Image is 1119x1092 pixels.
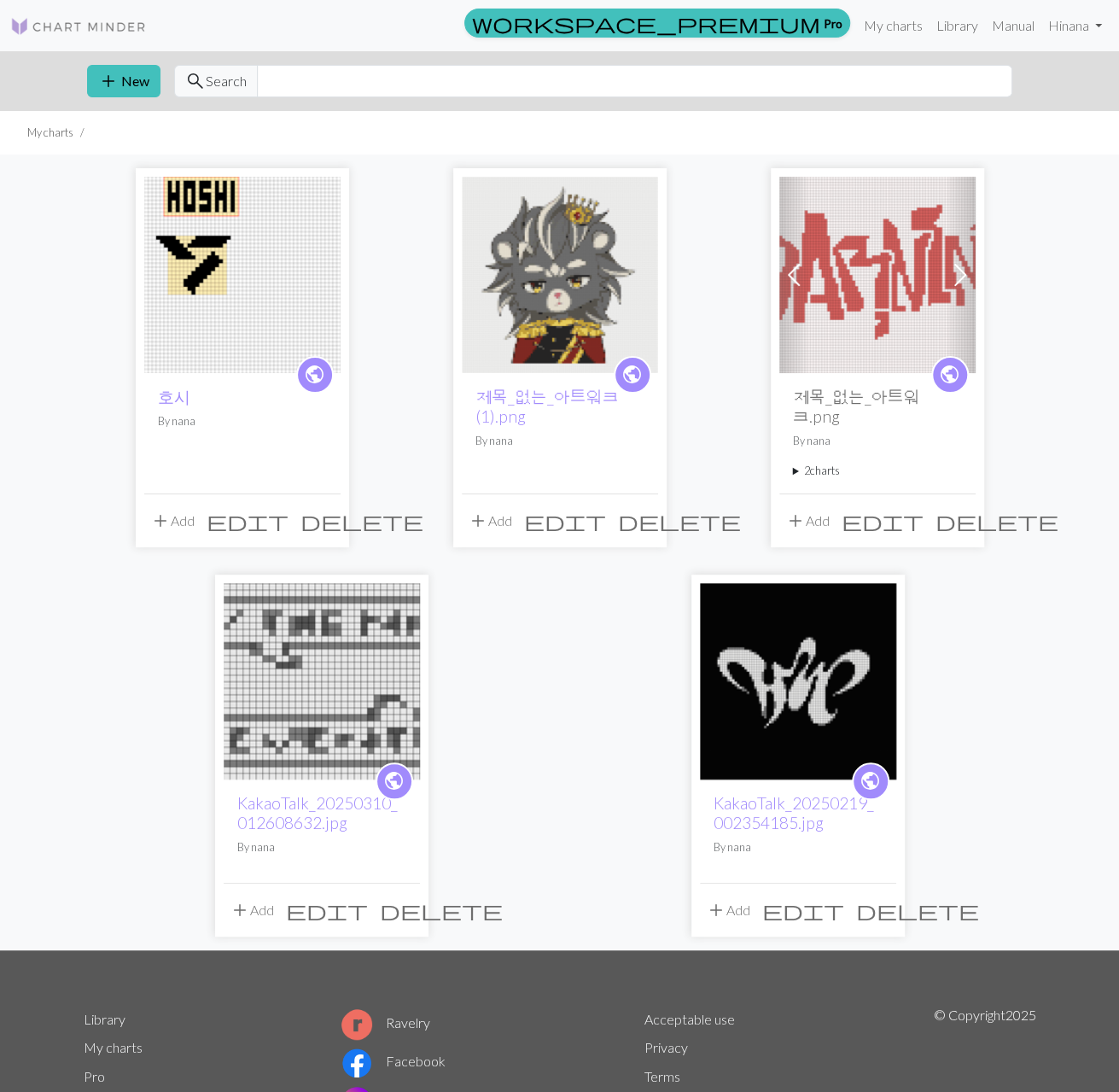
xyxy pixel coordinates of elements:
a: KakaoTalk_20250310_012608632.jpg [237,793,398,832]
a: KakaoTalk_20250219_002354185.jpg [714,793,874,832]
a: Pro [84,1068,105,1084]
img: Facebook logo [341,1048,372,1078]
span: add [468,509,488,533]
button: Add [462,505,518,537]
i: Edit [842,511,924,531]
a: Privacy [644,1039,688,1055]
span: add [98,69,119,93]
span: public [939,361,960,388]
span: Search [206,71,247,91]
a: My charts [857,9,930,43]
button: Add [700,894,756,926]
span: public [304,361,325,388]
a: 제목_없는_아트워크 (1).png [475,387,619,426]
summary: 2charts [793,463,962,479]
span: delete [856,898,979,922]
p: By nana [237,839,406,855]
p: By nana [793,433,962,449]
a: public [931,356,969,394]
button: Delete [612,505,747,537]
span: public [860,768,881,794]
img: 호시 [144,177,341,373]
i: public [939,358,960,392]
i: public [304,358,325,392]
p: By nana [158,413,327,429]
span: edit [207,509,288,533]
a: Hinana [1041,9,1109,43]
span: delete [935,509,1058,533]
button: Delete [294,505,429,537]
a: Library [84,1011,125,1027]
button: Edit [756,894,850,926]
button: Edit [280,894,374,926]
a: 제목_없는_아트워크.png [779,265,976,281]
span: add [230,898,250,922]
span: delete [380,898,503,922]
p: By nana [714,839,883,855]
i: public [621,358,643,392]
i: Edit [286,900,368,920]
button: Add [144,505,201,537]
img: 제목_없는_아트워크.png [779,177,976,373]
span: edit [524,509,606,533]
a: Pro [464,9,850,38]
img: KakaoTalk_20250310_012608632.jpg [224,583,420,780]
a: KakaoTalk_20250310_012608632.jpg [224,671,420,687]
i: Edit [762,900,844,920]
a: public [614,356,651,394]
a: public [852,762,889,800]
a: Terms [644,1068,680,1084]
span: delete [300,509,423,533]
img: Ravelry logo [341,1009,372,1040]
a: public [296,356,334,394]
i: public [860,764,881,798]
i: Edit [524,511,606,531]
p: By nana [475,433,644,449]
a: Facebook [341,1053,446,1069]
i: Edit [207,511,288,531]
button: Delete [850,894,985,926]
a: Manual [985,9,1041,43]
img: 제목_없는_아트워크 (1).png [462,177,658,373]
a: public [376,762,413,800]
button: Delete [374,894,509,926]
button: Edit [836,505,930,537]
span: delete [618,509,741,533]
span: public [621,361,643,388]
li: My charts [27,125,73,141]
button: Edit [201,505,294,537]
a: Library [930,9,985,43]
a: Acceptable use [644,1011,735,1027]
a: Ravelry [341,1014,430,1031]
h2: 제목_없는_아트워크.png [793,387,962,426]
span: add [150,509,171,533]
span: add [706,898,726,922]
a: 제목_없는_아트워크 (1).png [462,265,658,281]
a: My charts [84,1039,143,1055]
a: KakaoTalk_20250219_002354185.jpg [700,671,896,687]
a: 호시 [144,265,341,281]
span: add [785,509,806,533]
img: KakaoTalk_20250219_002354185.jpg [700,583,896,780]
span: search [185,69,206,93]
button: Delete [930,505,1064,537]
span: public [383,768,405,794]
button: Edit [518,505,612,537]
span: edit [842,509,924,533]
span: edit [286,898,368,922]
button: Add [224,894,280,926]
button: Add [779,505,836,537]
button: New [87,65,160,97]
span: workspace_premium [472,11,820,35]
i: public [383,764,405,798]
span: edit [762,898,844,922]
a: 호시 [158,387,190,406]
img: Logo [10,16,147,37]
